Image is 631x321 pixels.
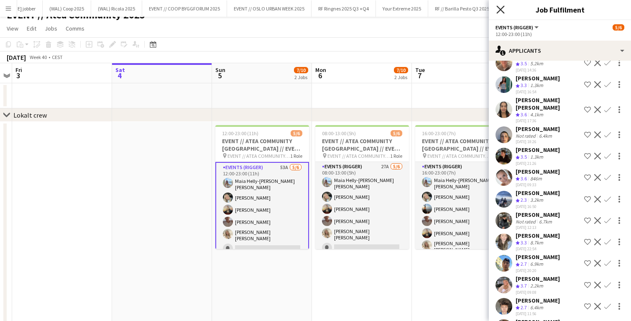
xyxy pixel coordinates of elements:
div: CEST [52,54,63,60]
span: Mon [315,66,326,74]
app-job-card: 08:00-13:00 (5h)5/6EVENT // ATEA COMMUNITY [GEOGRAPHIC_DATA] // EVENT CREW EVENT // ATEA COMMUNIT... [315,125,409,249]
span: 3.3 [521,239,527,246]
span: 1 Role [290,153,302,159]
div: [PERSON_NAME] [516,211,560,218]
div: [DATE] 21:26 [516,161,560,166]
span: EVENT // ATEA COMMUNITY [GEOGRAPHIC_DATA] // EVENT CREW [427,153,490,159]
span: 3.5 [521,60,527,67]
div: 6.7km [537,218,554,225]
app-card-role: Events (Rigger)27A5/608:00-13:00 (5h)Maia Helly-[PERSON_NAME] [PERSON_NAME][PERSON_NAME][PERSON_N... [315,162,409,256]
span: 7/10 [294,67,308,73]
h3: EVENT // ATEA COMMUNITY [GEOGRAPHIC_DATA] // EVENT CREW [415,137,509,152]
div: Applicants [489,41,631,61]
div: 6.4km [537,133,554,139]
div: [PERSON_NAME] [516,125,560,133]
span: Events (Rigger) [496,24,533,31]
a: View [3,23,22,34]
div: 2 Jobs [294,74,308,80]
span: 7 [414,71,425,80]
div: [PERSON_NAME] [516,232,560,239]
span: 3 [14,71,22,80]
div: [DATE] 12:13 [516,225,560,230]
button: (WAL) Ricola 2025 [91,0,142,17]
button: EVENT // COOP BYGGFORUM 2025 [142,0,227,17]
app-job-card: 12:00-23:00 (11h)5/6EVENT // ATEA COMMUNITY [GEOGRAPHIC_DATA] // EVENT CREW EVENT // ATEA COMMUNI... [215,125,309,249]
span: 3.6 [521,111,527,118]
span: Sun [215,66,225,74]
div: 6.9km [529,261,545,268]
div: [DATE] 22:54 [516,246,560,252]
span: Tue [415,66,425,74]
div: [PERSON_NAME] [516,297,560,304]
div: 6.4km [529,304,545,311]
div: 4.1km [529,111,545,118]
div: 8.7km [529,239,545,247]
div: Lokalt crew [13,111,47,119]
h3: Job Fulfilment [489,4,631,15]
span: 2.7 [521,304,527,311]
h3: EVENT // ATEA COMMUNITY [GEOGRAPHIC_DATA] // EVENT CREW [215,137,309,152]
div: [DATE] 20:20 [516,268,560,273]
div: [DATE] 09:08 [516,290,560,295]
a: Comms [62,23,88,34]
div: 5.2km [529,60,545,67]
span: 2.7 [521,261,527,267]
app-card-role: Events (Rigger)6/616:00-23:00 (7h)Maia Helly-[PERSON_NAME] [PERSON_NAME][PERSON_NAME][PERSON_NAME... [415,162,509,256]
div: Not rated [516,133,537,139]
div: 16:00-23:00 (7h)6/6EVENT // ATEA COMMUNITY [GEOGRAPHIC_DATA] // EVENT CREW EVENT // ATEA COMMUNIT... [415,125,509,249]
span: 5 [214,71,225,80]
button: RF Ringnes 2025 Q3 +Q4 [312,0,376,17]
span: 5/6 [613,24,624,31]
span: View [7,25,18,32]
span: 08:00-13:00 (5h) [322,130,356,136]
span: Edit [27,25,36,32]
span: 3.7 [521,282,527,289]
span: 6 [314,71,326,80]
div: 1.3km [529,154,545,161]
div: [PERSON_NAME] [516,275,560,282]
div: [PERSON_NAME] [516,146,560,154]
div: [PERSON_NAME] [516,253,560,261]
div: [DATE] [7,53,26,62]
span: 3.3 [521,82,527,88]
span: Fri [15,66,22,74]
span: Comms [66,25,84,32]
span: 5/6 [391,130,402,136]
div: 1.3km [529,82,545,89]
span: EVENT // ATEA COMMUNITY [GEOGRAPHIC_DATA] // EVENT CREW [227,153,290,159]
span: Jobs [45,25,57,32]
span: 3.6 [521,175,527,182]
span: 7/10 [394,67,408,73]
span: 1 Role [390,153,402,159]
h3: EVENT // ATEA COMMUNITY [GEOGRAPHIC_DATA] // EVENT CREW [315,137,409,152]
div: 2 Jobs [394,74,408,80]
span: 2.3 [521,197,527,203]
div: 12:00-23:00 (11h) [496,31,624,37]
span: Sat [115,66,125,74]
span: 16:00-23:00 (7h) [422,130,456,136]
div: [PERSON_NAME] [PERSON_NAME] [516,96,581,111]
app-card-role: Events (Rigger)53A5/612:00-23:00 (11h)Maia Helly-[PERSON_NAME] [PERSON_NAME][PERSON_NAME][PERSON_... [215,162,309,258]
button: Your Extreme 2025 [376,0,428,17]
div: [PERSON_NAME] [516,189,560,197]
div: [DATE] 14:36 [516,67,560,73]
div: [PERSON_NAME] [516,168,560,175]
button: RF // Barilla Pesto Q3 2025 [428,0,496,17]
div: 2.2km [529,282,545,290]
span: 3.5 [521,154,527,160]
div: [DATE] 16:50 [516,204,560,209]
div: 3.2km [529,197,545,204]
a: Edit [23,23,40,34]
span: 4 [114,71,125,80]
div: 846m [529,175,544,182]
div: [PERSON_NAME] [516,74,560,82]
div: [DATE] 18:26 [516,139,560,144]
button: (WAL) Coop 2025 [43,0,91,17]
span: 12:00-23:00 (11h) [222,130,258,136]
div: Not rated [516,218,537,225]
div: [DATE] 16:54 [516,89,560,95]
span: EVENT // ATEA COMMUNITY [GEOGRAPHIC_DATA] // EVENT CREW [327,153,390,159]
span: Week 40 [28,54,49,60]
